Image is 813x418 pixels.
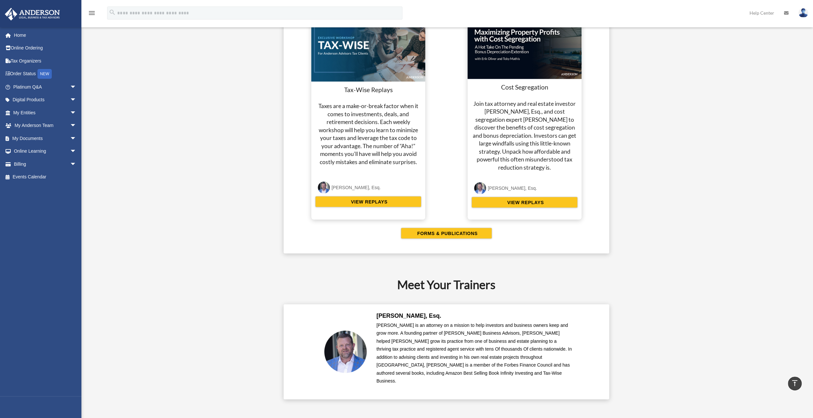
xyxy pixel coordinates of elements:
[324,331,367,373] img: Toby-circle-head.png
[471,100,578,172] h4: Join tax attorney and real estate investor [PERSON_NAME], Esq., and cost segregation expert [PERS...
[471,83,578,92] h3: Cost Segregation
[37,69,52,79] div: NEW
[70,106,83,119] span: arrow_drop_down
[311,15,425,82] img: taxwise-replay.png
[290,228,603,239] a: FORMS & PUBLICATIONS
[5,132,86,145] a: My Documentsarrow_drop_down
[5,67,86,81] a: Order StatusNEW
[788,377,802,390] a: vertical_align_top
[5,158,86,171] a: Billingarrow_drop_down
[318,182,330,194] img: Toby-circle-head.png
[505,199,544,206] span: VIEW REPLAYS
[70,119,83,132] span: arrow_drop_down
[415,230,477,237] span: FORMS & PUBLICATIONS
[315,86,421,94] h3: Tax-Wise Replays
[798,8,808,18] img: User Pic
[70,158,83,171] span: arrow_drop_down
[109,9,116,16] i: search
[70,132,83,145] span: arrow_drop_down
[70,80,83,94] span: arrow_drop_down
[791,379,799,387] i: vertical_align_top
[3,8,62,21] img: Anderson Advisors Platinum Portal
[5,145,86,158] a: Online Learningarrow_drop_down
[349,199,387,205] span: VIEW REPLAYS
[5,171,86,184] a: Events Calendar
[401,228,492,239] button: FORMS & PUBLICATIONS
[5,106,86,119] a: My Entitiesarrow_drop_down
[376,321,572,385] p: [PERSON_NAME] is an attorney on a mission to help investors and business owners keep and grow mor...
[5,42,86,55] a: Online Ordering
[88,11,96,17] a: menu
[70,93,83,107] span: arrow_drop_down
[5,29,86,42] a: Home
[315,196,421,207] button: VIEW REPLAYS
[5,54,86,67] a: Tax Organizers
[471,197,578,208] button: VIEW REPLAYS
[315,102,421,166] h4: Taxes are a make-or-break factor when it comes to investments, deals, and retirement decisions. E...
[5,80,86,93] a: Platinum Q&Aarrow_drop_down
[207,276,686,293] h2: Meet Your Trainers
[88,9,96,17] i: menu
[5,93,86,106] a: Digital Productsarrow_drop_down
[474,182,486,194] img: Toby-circle-head.png
[70,145,83,158] span: arrow_drop_down
[468,15,582,79] img: cost-seg-update.jpg
[488,184,537,192] div: [PERSON_NAME], Esq.
[331,184,381,192] div: [PERSON_NAME], Esq.
[376,313,441,319] b: [PERSON_NAME], Esq.
[5,119,86,132] a: My Anderson Teamarrow_drop_down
